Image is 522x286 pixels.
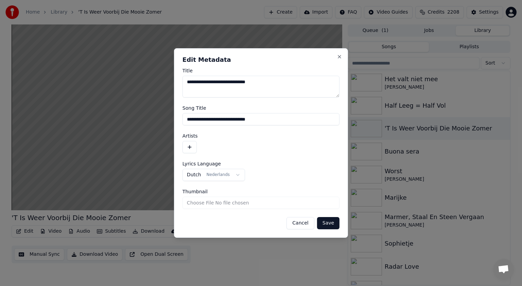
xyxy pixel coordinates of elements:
span: Thumbnail [182,189,208,194]
button: Save [317,217,340,229]
button: Cancel [286,217,314,229]
label: Title [182,68,340,73]
h2: Edit Metadata [182,57,340,63]
span: Lyrics Language [182,161,221,166]
label: Artists [182,133,340,138]
label: Song Title [182,106,340,110]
